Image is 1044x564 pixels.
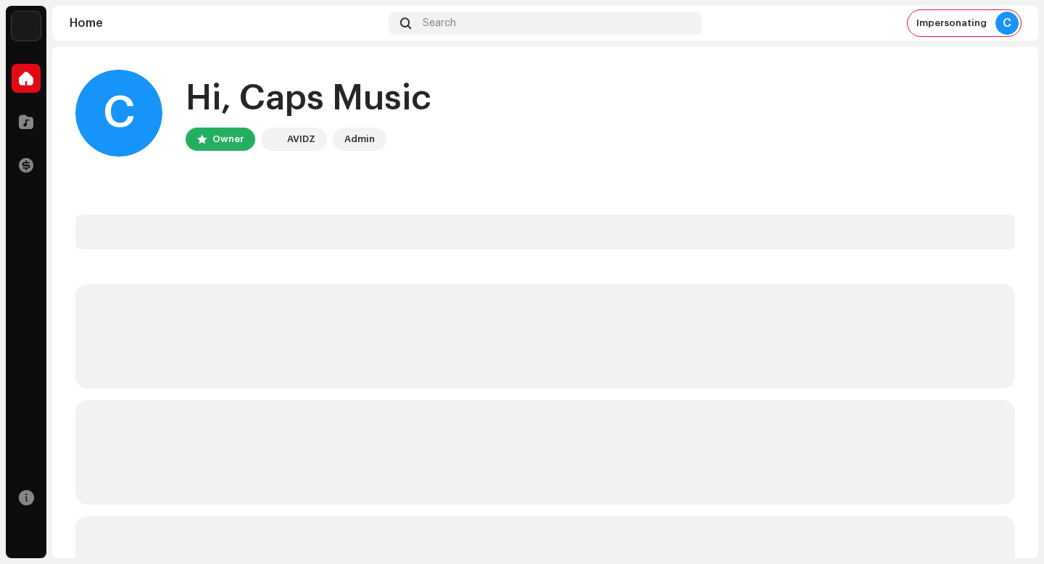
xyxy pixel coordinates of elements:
[287,130,315,148] div: AVIDZ
[186,75,431,122] div: Hi, Caps Music
[995,12,1019,35] div: C
[70,17,383,29] div: Home
[212,130,244,148] div: Owner
[344,130,375,148] div: Admin
[264,130,281,148] img: 10d72f0b-d06a-424f-aeaa-9c9f537e57b6
[423,17,456,29] span: Search
[12,12,41,41] img: 10d72f0b-d06a-424f-aeaa-9c9f537e57b6
[916,17,987,29] span: Impersonating
[75,70,162,157] div: C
